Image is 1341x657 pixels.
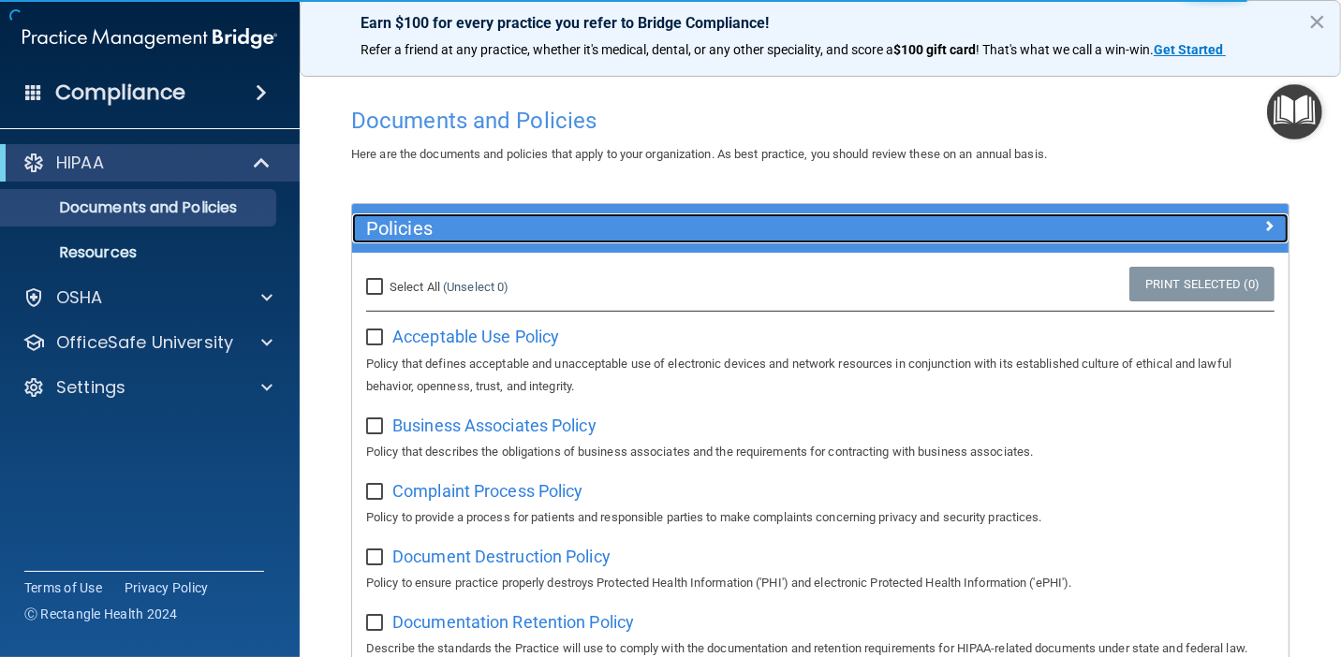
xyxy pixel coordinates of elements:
a: Get Started [1154,42,1226,57]
p: Settings [56,376,125,399]
p: Resources [12,243,268,262]
a: Policies [366,213,1275,243]
a: OfficeSafe University [22,331,273,354]
h4: Documents and Policies [351,109,1289,133]
span: Document Destruction Policy [392,547,611,566]
a: HIPAA [22,152,272,174]
a: Privacy Policy [125,578,209,597]
button: Close [1308,7,1326,36]
p: HIPAA [56,152,104,174]
span: Acceptable Use Policy [392,327,559,346]
span: Ⓒ Rectangle Health 2024 [24,605,178,623]
strong: $100 gift card [893,42,976,57]
span: Business Associates Policy [392,416,597,435]
p: Policy to ensure practice properly destroys Protected Health Information ('PHI') and electronic P... [366,572,1275,594]
h5: Policies [366,218,1040,239]
span: Refer a friend at any practice, whether it's medical, dental, or any other speciality, and score a [361,42,893,57]
p: OSHA [56,286,103,309]
a: OSHA [22,286,273,309]
p: Earn $100 for every practice you refer to Bridge Compliance! [361,14,1280,32]
span: ! That's what we call a win-win. [976,42,1154,57]
a: (Unselect 0) [443,280,508,294]
input: Select All (Unselect 0) [366,280,388,295]
img: PMB logo [22,20,277,57]
span: Here are the documents and policies that apply to your organization. As best practice, you should... [351,147,1047,161]
strong: Get Started [1154,42,1223,57]
span: Select All [390,280,440,294]
p: Policy that defines acceptable and unacceptable use of electronic devices and network resources i... [366,353,1275,398]
a: Terms of Use [24,578,102,597]
p: Documents and Policies [12,198,268,217]
button: Open Resource Center [1267,84,1322,139]
span: Complaint Process Policy [392,481,582,501]
p: Policy that describes the obligations of business associates and the requirements for contracting... [366,441,1275,463]
span: Documentation Retention Policy [392,612,634,632]
h4: Compliance [55,80,185,106]
p: OfficeSafe University [56,331,233,354]
a: Print Selected (0) [1129,267,1275,301]
p: Policy to provide a process for patients and responsible parties to make complaints concerning pr... [366,506,1275,529]
a: Settings [22,376,273,399]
